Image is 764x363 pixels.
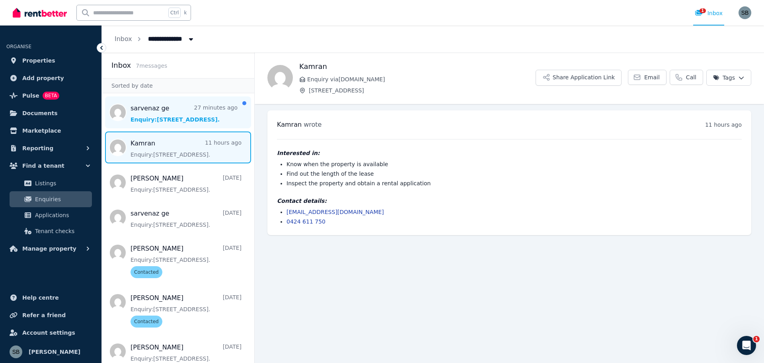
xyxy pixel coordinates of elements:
span: 7 message s [136,63,167,69]
a: [PERSON_NAME][DATE]Enquiry:[STREET_ADDRESS].Contacted [131,244,242,278]
span: Documents [22,108,58,118]
a: Enquiries [10,191,92,207]
a: sarvenaz ge27 minutes agoEnquiry:[STREET_ADDRESS]. [131,104,238,124]
a: PulseBETA [6,88,95,104]
a: Email [628,70,667,85]
span: Ctrl [168,8,181,18]
span: Tags [713,74,735,82]
span: k [184,10,187,16]
span: Manage property [22,244,76,253]
a: [PERSON_NAME][DATE]Enquiry:[STREET_ADDRESS].Contacted [131,293,242,328]
button: Reporting [6,140,95,156]
h4: Contact details: [277,197,742,205]
h4: Interested in: [277,149,742,157]
span: wrote [304,121,322,128]
span: Kamran [277,121,302,128]
button: Share Application Link [536,70,622,86]
span: Enquiries [35,194,89,204]
span: Find a tenant [22,161,64,171]
span: 1 [753,336,760,342]
h1: Kamran [299,61,536,72]
span: [STREET_ADDRESS] [309,86,536,94]
span: Listings [35,179,89,188]
span: [PERSON_NAME] [29,347,80,357]
span: Refer a friend [22,310,66,320]
nav: Breadcrumb [102,26,208,53]
button: Manage property [6,241,95,257]
span: Applications [35,210,89,220]
li: Inspect the property and obtain a rental application [286,179,742,187]
span: Tenant checks [35,226,89,236]
button: Tags [706,70,751,86]
li: Know when the property is available [286,160,742,168]
span: Call [686,73,696,81]
a: Marketplace [6,123,95,139]
span: Email [644,73,660,81]
time: 11 hours ago [705,122,742,128]
a: Inbox [115,35,132,43]
a: Properties [6,53,95,69]
a: Refer a friend [6,307,95,323]
span: Help centre [22,293,59,302]
a: [EMAIL_ADDRESS][DOMAIN_NAME] [286,209,384,215]
div: Inbox [695,9,723,17]
span: 1 [700,8,706,13]
span: Marketplace [22,126,61,135]
img: RentBetter [13,7,67,19]
span: ORGANISE [6,44,31,49]
a: sarvenaz ge[DATE]Enquiry:[STREET_ADDRESS]. [131,209,242,229]
span: Account settings [22,328,75,337]
a: Tenant checks [10,223,92,239]
a: Account settings [6,325,95,341]
a: 0424 611 750 [286,218,325,225]
a: [PERSON_NAME][DATE]Enquiry:[STREET_ADDRESS]. [131,174,242,194]
span: Pulse [22,91,39,100]
img: Sam Berrell [739,6,751,19]
img: Sam Berrell [10,345,22,358]
a: Applications [10,207,92,223]
a: Kamran11 hours agoEnquiry:[STREET_ADDRESS]. [131,139,242,159]
a: Help centre [6,290,95,306]
span: Properties [22,56,55,65]
span: Add property [22,73,64,83]
span: Enquiry via [DOMAIN_NAME] [307,75,536,83]
img: Kamran [267,65,293,90]
span: BETA [43,92,59,100]
li: Find out the length of the lease [286,170,742,178]
a: Call [670,70,703,85]
a: Documents [6,105,95,121]
a: Listings [10,175,92,191]
span: Reporting [22,143,53,153]
div: Sorted by date [102,78,254,93]
h2: Inbox [111,60,131,71]
iframe: Intercom live chat [737,336,756,355]
button: Find a tenant [6,158,95,174]
a: Add property [6,70,95,86]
